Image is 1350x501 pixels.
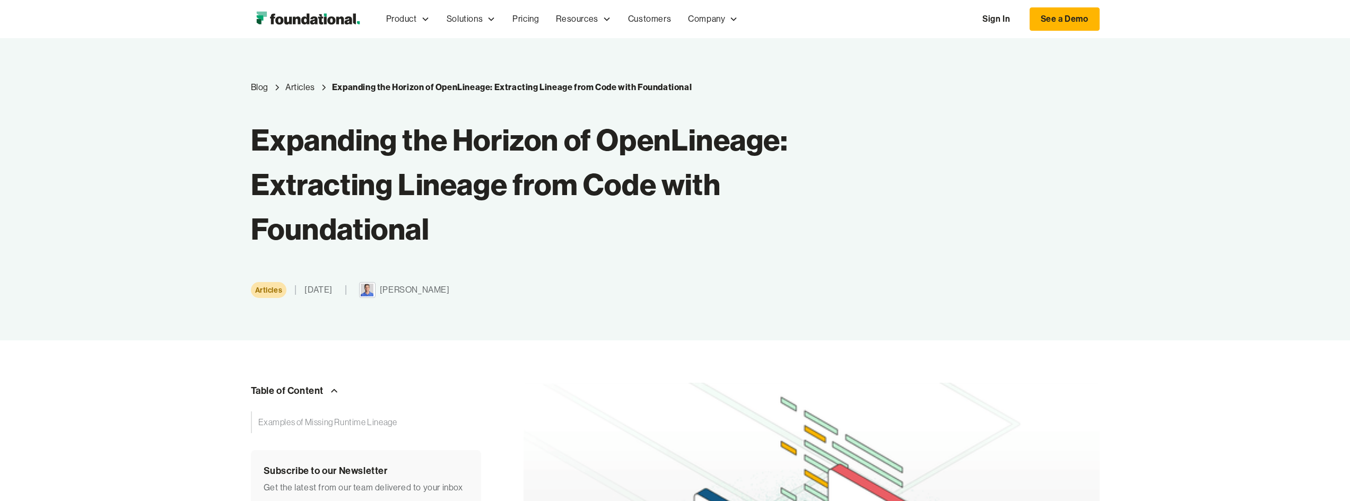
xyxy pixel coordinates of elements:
[251,81,268,94] a: Blog
[328,384,341,397] img: Arrow
[251,8,365,30] img: Foundational Logo
[688,12,725,26] div: Company
[304,283,333,297] div: [DATE]
[1297,450,1350,501] iframe: Chat Widget
[285,81,315,94] div: Articles
[332,81,692,94] div: Expanding the Horizon of OpenLineage: Extracting Lineage from Code with Foundational
[251,282,287,298] a: Category
[255,284,283,296] div: Articles
[386,12,417,26] div: Product
[251,383,324,399] div: Table of Content
[556,12,598,26] div: Resources
[285,81,315,94] a: Category
[332,81,692,94] a: Current blog
[251,8,365,30] a: home
[620,2,680,37] a: Customers
[1030,7,1100,31] a: See a Demo
[251,411,481,434] a: Examples of Missing Runtime Lineage
[378,2,438,37] div: Product
[680,2,746,37] div: Company
[264,463,468,479] div: Subscribe to our Newsletter
[264,481,468,495] div: Get the latest from our team delivered to your inbox
[251,118,831,251] h1: Expanding the Horizon of OpenLineage: Extracting Lineage from Code with Foundational
[438,2,504,37] div: Solutions
[972,8,1021,30] a: Sign In
[547,2,619,37] div: Resources
[380,283,450,297] div: [PERSON_NAME]
[447,12,483,26] div: Solutions
[504,2,547,37] a: Pricing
